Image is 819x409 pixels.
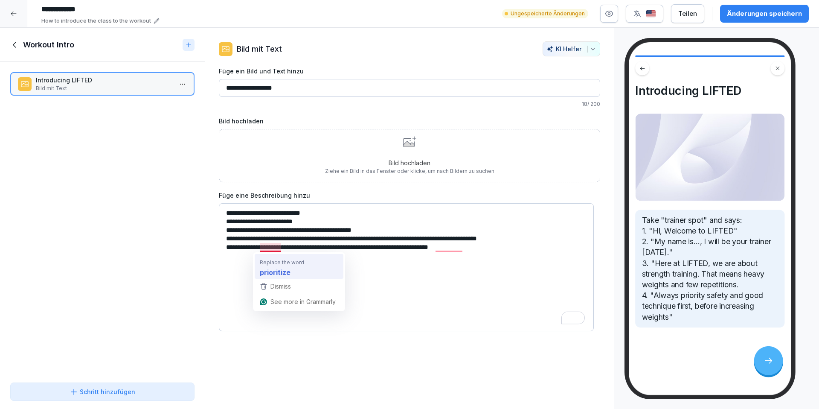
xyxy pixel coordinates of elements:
[237,43,282,55] p: Bild mit Text
[727,9,802,18] div: Änderungen speichern
[546,45,596,53] div: KI Helfer
[23,40,74,50] h1: Workout Intro
[678,9,697,18] div: Teilen
[720,5,809,23] button: Änderungen speichern
[41,17,151,25] p: How to introduce the class to the workout
[219,203,594,331] textarea: To enrich screen reader interactions, please activate Accessibility in Grammarly extension settings
[219,100,600,108] p: 18 / 200
[642,215,778,323] p: Take "trainer spot" and says: 1. "Hi, Welcome to LIFTED" 2. "My name is..., I will be your traine...
[543,41,600,56] button: KI Helfer
[646,10,656,18] img: us.svg
[635,84,784,98] h4: Introducing LIFTED
[219,191,600,200] label: Füge eine Beschreibung hinzu
[325,158,494,167] p: Bild hochladen
[635,114,784,201] img: Bild und Text Vorschau
[10,383,195,401] button: Schritt hinzufügen
[511,10,585,18] p: Ungespeicherte Änderungen
[36,76,172,85] p: Introducing LIFTED
[671,4,704,23] button: Teilen
[219,67,600,76] label: Füge ein Bild und Text hinzu
[36,85,172,92] p: Bild mit Text
[10,72,195,96] div: Introducing LIFTEDBild mit Text
[70,387,135,396] div: Schritt hinzufügen
[325,167,494,175] p: Ziehe ein Bild in das Fenster oder klicke, um nach Bildern zu suchen
[219,117,600,126] label: Bild hochladen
